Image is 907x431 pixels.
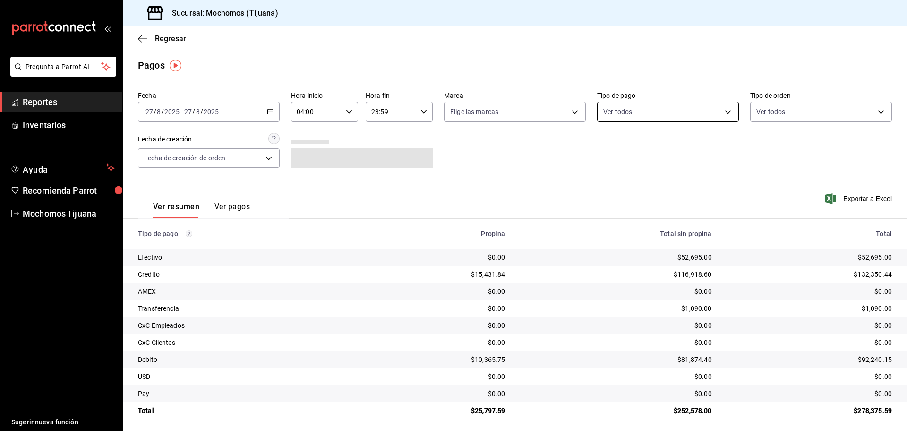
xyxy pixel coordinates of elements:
[203,108,219,115] input: ----
[291,92,358,99] label: Hora inicio
[727,270,892,279] div: $132,350.44
[727,355,892,364] div: $92,240.15
[23,184,115,197] span: Recomienda Parrot
[368,321,505,330] div: $0.00
[23,119,115,132] span: Inventarios
[520,355,711,364] div: $81,874.40
[520,287,711,296] div: $0.00
[366,92,433,99] label: Hora fin
[138,406,353,415] div: Total
[827,193,892,204] button: Exportar a Excel
[368,389,505,398] div: $0.00
[520,338,711,347] div: $0.00
[520,321,711,330] div: $0.00
[368,287,505,296] div: $0.00
[450,107,498,116] span: Elige las marcas
[196,108,200,115] input: --
[181,108,183,115] span: -
[145,108,154,115] input: --
[727,304,892,313] div: $1,090.00
[23,162,103,174] span: Ayuda
[164,108,180,115] input: ----
[520,304,711,313] div: $1,090.00
[603,107,632,116] span: Ver todos
[520,406,711,415] div: $252,578.00
[170,60,181,71] img: Tooltip marker
[153,202,199,218] button: Ver resumen
[10,57,116,77] button: Pregunta a Parrot AI
[368,372,505,381] div: $0.00
[520,253,711,262] div: $52,695.00
[153,202,250,218] div: navigation tabs
[138,34,186,43] button: Regresar
[11,417,115,427] span: Sugerir nueva función
[138,304,353,313] div: Transferencia
[756,107,785,116] span: Ver todos
[727,338,892,347] div: $0.00
[138,230,353,237] div: Tipo de pago
[138,58,165,72] div: Pagos
[727,253,892,262] div: $52,695.00
[7,69,116,79] a: Pregunta a Parrot AI
[444,92,586,99] label: Marca
[520,230,711,237] div: Total sin propina
[727,372,892,381] div: $0.00
[200,108,203,115] span: /
[368,253,505,262] div: $0.00
[23,96,115,108] span: Reportes
[727,406,892,415] div: $278,375.59
[161,108,164,115] span: /
[520,270,711,279] div: $116,918.60
[138,253,353,262] div: Efectivo
[138,92,280,99] label: Fecha
[23,207,115,220] span: Mochomos Tijuana
[727,230,892,237] div: Total
[138,338,353,347] div: CxC Clientes
[138,355,353,364] div: Debito
[154,108,156,115] span: /
[520,372,711,381] div: $0.00
[368,406,505,415] div: $25,797.59
[727,321,892,330] div: $0.00
[164,8,278,19] h3: Sucursal: Mochomos (Tijuana)
[186,230,192,237] svg: Los pagos realizados con Pay y otras terminales son montos brutos.
[214,202,250,218] button: Ver pagos
[368,270,505,279] div: $15,431.84
[727,287,892,296] div: $0.00
[138,134,192,144] div: Fecha de creación
[144,153,225,163] span: Fecha de creación de orden
[368,230,505,237] div: Propina
[727,389,892,398] div: $0.00
[750,92,892,99] label: Tipo de orden
[138,372,353,381] div: USD
[192,108,195,115] span: /
[26,62,102,72] span: Pregunta a Parrot AI
[156,108,161,115] input: --
[368,355,505,364] div: $10,365.75
[184,108,192,115] input: --
[138,321,353,330] div: CxC Empleados
[368,304,505,313] div: $0.00
[104,25,111,32] button: open_drawer_menu
[138,270,353,279] div: Credito
[155,34,186,43] span: Regresar
[138,287,353,296] div: AMEX
[368,338,505,347] div: $0.00
[520,389,711,398] div: $0.00
[597,92,739,99] label: Tipo de pago
[138,389,353,398] div: Pay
